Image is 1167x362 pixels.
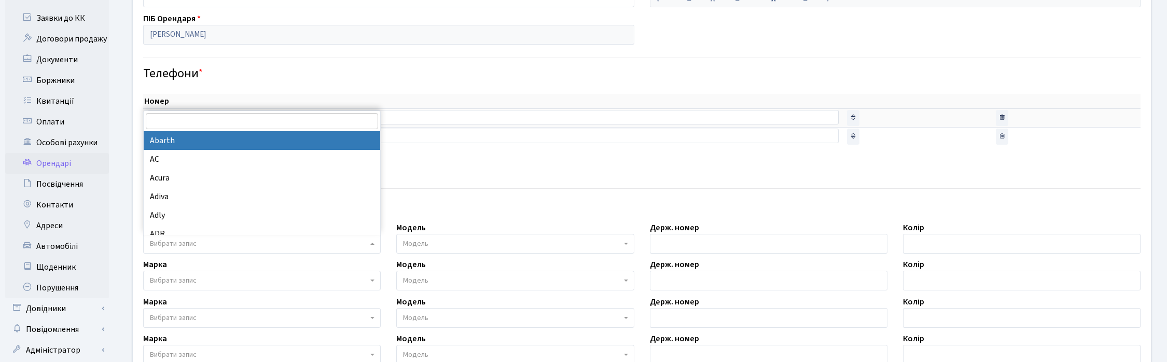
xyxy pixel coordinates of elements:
[5,257,109,277] a: Щоденник
[903,221,924,234] label: Колір
[5,298,109,319] a: Довідники
[144,150,380,169] li: AC
[143,94,843,109] th: Номер
[144,225,380,243] li: ADR
[144,169,380,187] li: Acura
[143,197,1141,212] h4: Авто
[5,91,109,112] a: Квитанції
[5,8,109,29] a: Заявки до КК
[403,313,428,323] span: Модель
[143,12,201,25] label: ПІБ Орендаря
[143,296,167,308] label: Марка
[5,319,109,340] a: Повідомлення
[5,49,109,70] a: Документи
[903,258,924,271] label: Колір
[5,29,109,49] a: Договори продажу
[5,236,109,257] a: Автомобілі
[5,132,109,153] a: Особові рахунки
[396,332,426,345] label: Модель
[403,239,428,249] span: Модель
[5,70,109,91] a: Боржники
[144,187,380,206] li: Adiva
[5,174,109,194] a: Посвідчення
[5,277,109,298] a: Порушення
[150,275,197,286] span: Вибрати запис
[5,153,109,174] a: Орендарі
[396,258,426,271] label: Модель
[150,239,197,249] span: Вибрати запис
[403,350,428,360] span: Модель
[143,332,167,345] label: Марка
[143,258,167,271] label: Марка
[403,275,428,286] span: Модель
[5,194,109,215] a: Контакти
[903,332,924,345] label: Колір
[150,313,197,323] span: Вибрати запис
[5,215,109,236] a: Адреси
[650,296,699,308] label: Держ. номер
[650,258,699,271] label: Держ. номер
[143,66,1141,81] h4: Телефони
[144,206,380,225] li: Adly
[650,221,699,234] label: Держ. номер
[144,131,380,150] li: Abarth
[5,112,109,132] a: Оплати
[396,221,426,234] label: Модель
[903,296,924,308] label: Колір
[650,332,699,345] label: Держ. номер
[396,296,426,308] label: Модель
[5,340,109,360] a: Адміністратор
[150,350,197,360] span: Вибрати запис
